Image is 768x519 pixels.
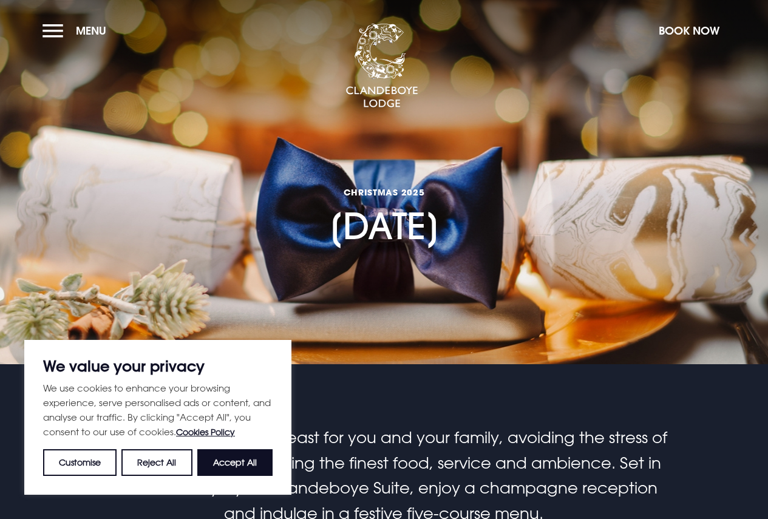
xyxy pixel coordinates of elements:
span: CHRISTMAS 2025 [328,186,440,198]
button: Customise [43,449,117,476]
img: Clandeboye Lodge [345,24,418,109]
span: Menu [76,24,106,38]
button: Accept All [197,449,273,476]
button: Menu [42,18,112,44]
p: We value your privacy [43,359,273,373]
h1: [DATE] [328,123,440,248]
button: Book Now [653,18,726,44]
div: We value your privacy [24,340,291,495]
a: Cookies Policy [176,427,235,437]
p: We use cookies to enhance your browsing experience, serve personalised ads or content, and analys... [43,381,273,439]
button: Reject All [121,449,192,476]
